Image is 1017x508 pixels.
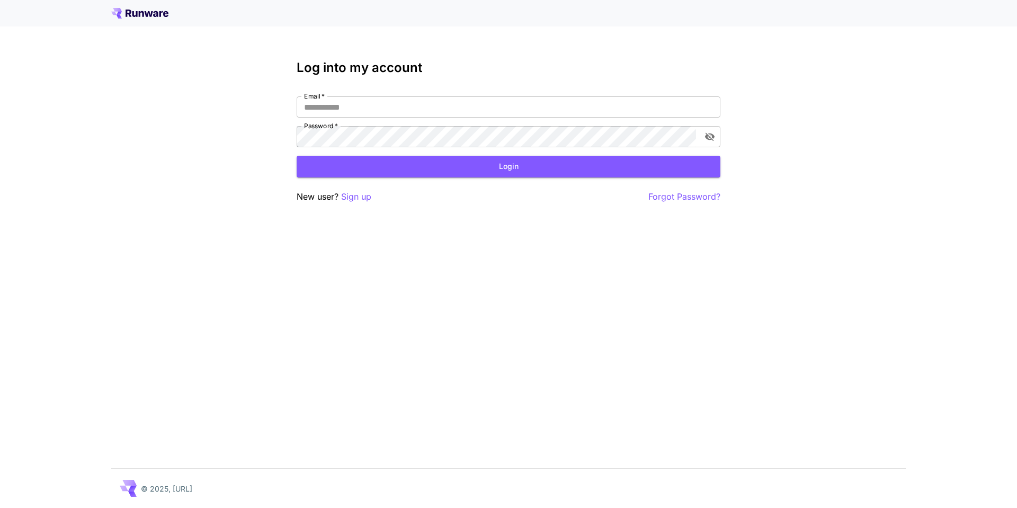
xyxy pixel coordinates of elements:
[341,190,371,203] button: Sign up
[700,127,719,146] button: toggle password visibility
[304,121,338,130] label: Password
[297,156,720,177] button: Login
[648,190,720,203] button: Forgot Password?
[297,190,371,203] p: New user?
[304,92,325,101] label: Email
[141,483,192,494] p: © 2025, [URL]
[297,60,720,75] h3: Log into my account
